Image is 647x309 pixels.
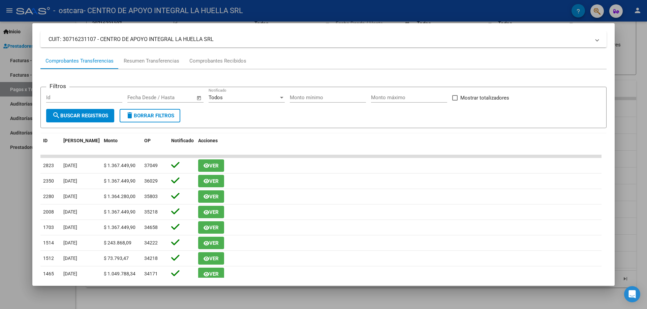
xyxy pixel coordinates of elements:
span: Ver [209,163,219,169]
span: Todos [209,94,223,101]
div: Resumen Transferencias [124,57,179,65]
span: ID [43,138,48,143]
h3: Filtros [46,82,69,90]
datatable-header-cell: Acciones [195,133,602,156]
span: OP [144,138,151,143]
span: 34218 [144,256,158,261]
span: Ver [209,256,219,262]
span: 36029 [144,178,158,184]
datatable-header-cell: ID [40,133,61,156]
input: Fecha fin [161,94,193,101]
datatable-header-cell: OP [142,133,168,156]
span: [PERSON_NAME] [63,138,100,143]
datatable-header-cell: Fecha T. [61,133,101,156]
span: 1703 [43,225,54,230]
span: [DATE] [63,194,77,199]
button: Open calendar [195,94,203,102]
button: Buscar Registros [46,109,114,122]
span: 2280 [43,194,54,199]
span: Ver [209,271,219,277]
span: 1512 [43,256,54,261]
span: Monto [104,138,118,143]
span: 35803 [144,194,158,199]
span: [DATE] [63,209,77,215]
div: Comprobantes Transferencias [45,57,114,65]
span: Ver [209,194,219,200]
button: Ver [198,159,224,172]
span: 1514 [43,240,54,245]
span: 2350 [43,178,54,184]
div: Open Intercom Messenger [624,286,640,302]
datatable-header-cell: Notificado [168,133,195,156]
span: [DATE] [63,225,77,230]
mat-icon: search [52,111,60,119]
span: [DATE] [63,240,77,245]
button: Ver [198,175,224,187]
span: [DATE] [63,163,77,168]
button: Ver [198,268,224,280]
span: 35218 [144,209,158,215]
span: 34171 [144,271,158,276]
span: $ 1.367.449,90 [104,178,135,184]
mat-expansion-panel-header: CUIT: 30716231107 - CENTRO DE APOYO INTEGRAL LA HUELLA SRL [40,31,607,47]
span: Ver [209,225,219,231]
span: 2823 [43,163,54,168]
span: $ 1.364.280,00 [104,194,135,199]
button: Ver [198,190,224,203]
span: 1465 [43,271,54,276]
span: 2008 [43,209,54,215]
mat-panel-title: CUIT: 30716231107 - CENTRO DE APOYO INTEGRAL LA HUELLA SRL [49,35,590,43]
span: Mostrar totalizadores [460,94,509,102]
span: Ver [209,240,219,246]
span: 34658 [144,225,158,230]
span: $ 1.367.449,90 [104,209,135,215]
span: [DATE] [63,271,77,276]
span: 37049 [144,163,158,168]
span: $ 1.367.449,90 [104,225,135,230]
span: Acciones [198,138,218,143]
span: Notificado [171,138,194,143]
span: Borrar Filtros [126,113,174,119]
input: Fecha inicio [127,94,155,101]
mat-icon: delete [126,111,134,119]
button: Ver [198,221,224,234]
span: Ver [209,178,219,184]
span: [DATE] [63,178,77,184]
span: $ 1.367.449,90 [104,163,135,168]
datatable-header-cell: Monto [101,133,142,156]
button: Borrar Filtros [120,109,180,122]
button: Ver [198,237,224,249]
span: Buscar Registros [52,113,108,119]
span: $ 1.049.788,34 [104,271,135,276]
span: $ 243.868,09 [104,240,131,245]
span: $ 73.793,47 [104,256,129,261]
span: [DATE] [63,256,77,261]
button: Ver [198,206,224,218]
button: Ver [198,252,224,265]
span: 34222 [144,240,158,245]
div: Comprobantes Recibidos [189,57,246,65]
span: Ver [209,209,219,215]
